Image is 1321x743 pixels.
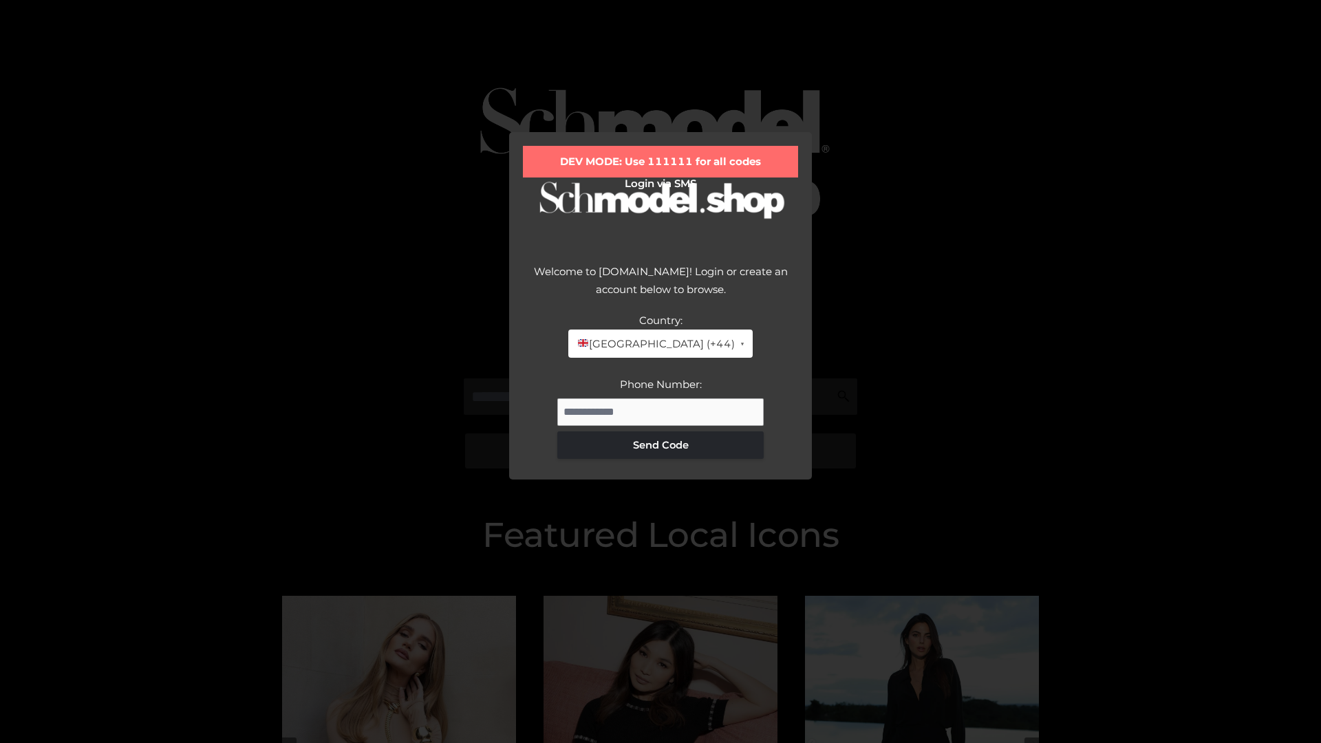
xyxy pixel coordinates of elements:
[523,177,798,190] h2: Login via SMS
[577,335,734,353] span: [GEOGRAPHIC_DATA] (+44)
[523,263,798,312] div: Welcome to [DOMAIN_NAME]! Login or create an account below to browse.
[523,146,798,177] div: DEV MODE: Use 111111 for all codes
[639,314,683,327] label: Country:
[557,431,764,459] button: Send Code
[620,378,702,391] label: Phone Number:
[578,338,588,348] img: 🇬🇧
